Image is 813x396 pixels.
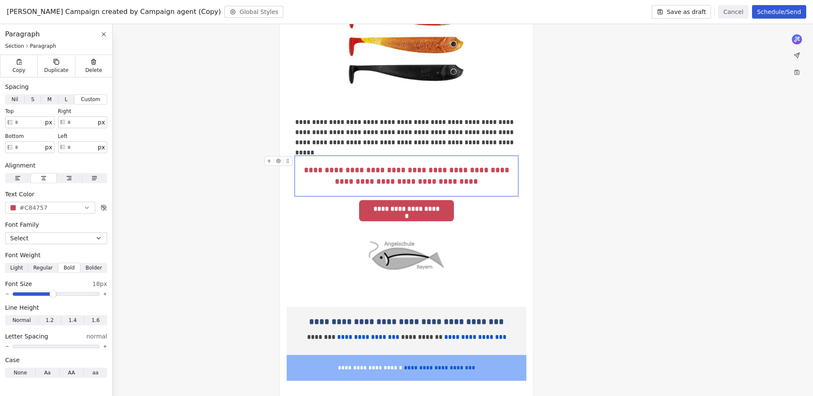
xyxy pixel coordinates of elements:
[45,118,52,127] span: px
[5,280,32,288] span: Font Size
[33,264,53,272] span: Regular
[65,96,68,103] span: L
[69,316,77,324] span: 1.4
[652,5,711,19] button: Save as draft
[92,280,107,288] span: 18px
[58,108,108,115] div: right
[5,43,24,49] span: Section
[5,133,55,140] div: bottom
[5,220,39,229] span: Font Family
[12,316,30,324] span: Normal
[752,5,806,19] button: Schedule/Send
[12,67,25,74] span: Copy
[91,316,100,324] span: 1.6
[718,5,748,19] button: Cancel
[86,264,102,272] span: Bolder
[5,251,41,259] span: Font Weight
[5,161,36,170] span: Alignment
[5,108,55,115] div: top
[58,133,108,140] div: left
[11,96,18,103] span: Nil
[5,190,34,198] span: Text Color
[47,96,52,103] span: M
[92,369,99,377] span: aa
[30,43,56,49] span: Paragraph
[86,67,102,74] span: Delete
[10,264,23,272] span: Light
[31,96,34,103] span: S
[45,143,52,152] span: px
[14,369,27,377] span: None
[46,316,54,324] span: 1.2
[98,118,105,127] span: px
[5,29,40,39] span: Paragraph
[98,143,105,152] span: px
[68,369,75,377] span: AA
[44,369,51,377] span: Aa
[5,202,95,214] button: #C84757
[7,7,221,17] span: [PERSON_NAME] Campaign created by Campaign agent (Copy)
[5,356,19,364] span: Case
[224,6,284,18] button: Global Styles
[5,332,48,341] span: Letter Spacing
[5,82,29,91] span: Spacing
[10,234,28,242] span: Select
[19,203,47,212] span: #C84757
[44,67,68,74] span: Duplicate
[86,332,107,341] span: normal
[5,303,39,312] span: Line Height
